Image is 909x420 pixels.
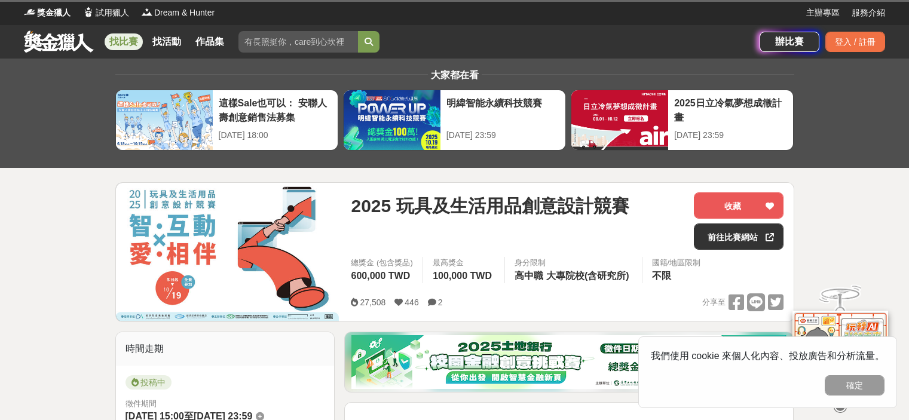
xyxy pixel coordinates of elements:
[219,129,332,142] div: [DATE] 18:00
[446,96,559,123] div: 明緯智能永續科技競賽
[191,33,229,50] a: 作品集
[694,192,783,219] button: 收藏
[674,129,787,142] div: [DATE] 23:59
[428,70,482,80] span: 大家都在看
[351,335,786,389] img: d20b4788-230c-4a26-8bab-6e291685a538.png
[515,257,632,269] div: 身分限制
[24,6,36,18] img: Logo
[694,223,783,250] a: 前往比賽網站
[806,7,840,19] a: 主辦專區
[446,129,559,142] div: [DATE] 23:59
[343,90,566,151] a: 明緯智能永續科技競賽[DATE] 23:59
[238,31,358,53] input: 有長照挺你，care到心坎裡！青春出手，拍出照顧 影音徵件活動
[760,32,819,52] a: 辦比賽
[405,298,418,307] span: 446
[360,298,385,307] span: 27,508
[82,6,94,18] img: Logo
[702,293,726,311] span: 分享至
[105,33,143,50] a: 找比賽
[433,271,492,281] span: 100,000 TWD
[674,96,787,123] div: 2025日立冷氣夢想成徵計畫
[219,96,332,123] div: 這樣Sale也可以： 安聯人壽創意銷售法募集
[652,271,671,281] span: 不限
[82,7,129,19] a: Logo試用獵人
[154,7,215,19] span: Dream & Hunter
[141,6,153,18] img: Logo
[126,399,157,408] span: 徵件期間
[96,7,129,19] span: 試用獵人
[852,7,885,19] a: 服務介紹
[148,33,186,50] a: 找活動
[351,257,413,269] span: 總獎金 (包含獎品)
[433,257,495,269] span: 最高獎金
[126,375,172,390] span: 投稿中
[141,7,215,19] a: LogoDream & Hunter
[115,90,338,151] a: 這樣Sale也可以： 安聯人壽創意銷售法募集[DATE] 18:00
[825,375,884,396] button: 確定
[651,351,884,361] span: 我們使用 cookie 來個人化內容、投放廣告和分析流量。
[825,32,885,52] div: 登入 / 註冊
[515,271,543,281] span: 高中職
[652,257,701,269] div: 國籍/地區限制
[571,90,794,151] a: 2025日立冷氣夢想成徵計畫[DATE] 23:59
[792,308,888,388] img: d2146d9a-e6f6-4337-9592-8cefde37ba6b.png
[24,7,71,19] a: Logo獎金獵人
[116,183,339,321] img: Cover Image
[546,271,629,281] span: 大專院校(含研究所)
[438,298,443,307] span: 2
[116,332,335,366] div: 時間走期
[351,271,410,281] span: 600,000 TWD
[351,192,629,219] span: 2025 玩具及生活用品創意設計競賽
[37,7,71,19] span: 獎金獵人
